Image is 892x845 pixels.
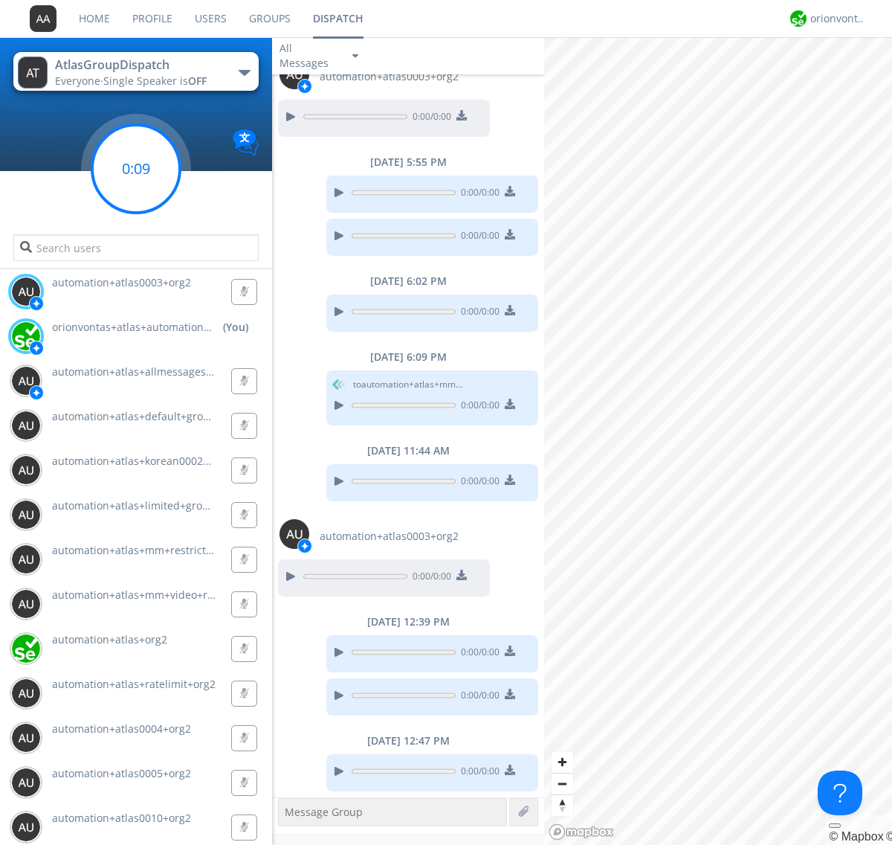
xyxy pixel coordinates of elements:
button: Reset bearing to north [552,794,573,816]
span: 0:00 / 0:00 [456,399,500,415]
img: download media button [505,186,515,196]
span: 0:00 / 0:00 [407,570,451,586]
span: 0:00 / 0:00 [456,186,500,202]
span: 0:00 / 0:00 [456,305,500,321]
img: 373638.png [11,812,41,842]
img: 373638.png [11,455,41,485]
img: download media button [456,570,467,580]
span: Zoom out [552,774,573,794]
img: download media button [505,399,515,409]
img: 373638.png [11,589,41,619]
div: [DATE] 12:47 PM [272,733,544,748]
img: 373638.png [18,57,48,89]
span: automation+atlas+limited+groups+org2 [52,498,249,513]
a: Mapbox [829,830,883,843]
img: 29d36aed6fa347d5a1537e7736e6aa13 [11,321,41,351]
span: OFF [188,74,207,88]
div: [DATE] 5:55 PM [272,155,544,170]
div: AtlasGroupDispatch [55,57,222,74]
span: 0:00 / 0:00 [456,689,500,705]
span: automation+atlas0010+org2 [52,811,191,825]
button: Zoom in [552,751,573,773]
span: 0:00 / 0:00 [456,475,500,491]
div: orionvontas+atlas+automation+org2 [810,11,866,26]
div: Everyone · [55,74,222,89]
img: caret-down-sm.svg [352,54,358,58]
img: 373638.png [11,411,41,440]
img: 373638.png [11,723,41,753]
span: automation+atlas+org2 [52,632,167,646]
img: 373638.png [11,768,41,797]
span: automation+atlas0003+org2 [52,275,191,289]
span: automation+atlas+mm+video+restricted+org2 [52,588,279,602]
span: 0:00 / 0:00 [456,229,500,245]
span: automation+atlas+korean0002+org2 [52,454,231,468]
span: Reset bearing to north [552,795,573,816]
img: 373638.png [11,678,41,708]
span: automation+atlas0003+org2 [320,69,459,84]
div: [DATE] 11:44 AM [272,443,544,458]
span: 0:00 / 0:00 [407,110,451,126]
span: automation+atlas+ratelimit+org2 [52,677,216,691]
div: All Messages [279,41,339,71]
img: download media button [505,646,515,656]
img: download media button [505,229,515,240]
img: download media button [505,765,515,775]
img: 373638.png [30,5,56,32]
img: 373638.png [279,519,309,549]
div: [DATE] 6:02 PM [272,274,544,289]
img: 29d36aed6fa347d5a1537e7736e6aa13 [790,10,807,27]
span: automation+atlas+mm+restricted+org2 [52,543,247,557]
img: download media button [505,305,515,315]
span: orionvontas+atlas+automation+org2 [52,320,216,335]
span: automation+atlas0003+org2 [320,529,459,544]
span: automation+atlas0005+org2 [52,766,191,780]
iframe: Toggle Customer Support [818,771,862,815]
span: to automation+atlas+mm+restricted+org2 [353,378,465,391]
span: automation+atlas0004+org2 [52,722,191,736]
div: [DATE] 6:09 PM [272,350,544,364]
img: 373638.png [11,277,41,306]
span: 0:00 / 0:00 [456,765,500,781]
img: 373638.png [279,60,309,89]
img: Translation enabled [233,129,259,155]
span: automation+atlas+allmessages+org2+new [52,364,261,379]
span: Single Speaker is [103,74,207,88]
img: download media button [505,475,515,485]
img: 416df68e558d44378204aed28a8ce244 [11,634,41,664]
img: 373638.png [11,500,41,530]
button: AtlasGroupDispatchEveryone·Single Speaker isOFF [13,52,258,91]
button: Zoom out [552,773,573,794]
span: automation+atlas+default+group+org2 [52,409,245,423]
a: Mapbox logo [549,823,614,841]
div: (You) [223,320,248,335]
img: download media button [505,689,515,699]
img: download media button [456,110,467,121]
img: 373638.png [11,366,41,396]
button: Toggle attribution [829,823,841,828]
span: 0:00 / 0:00 [456,646,500,662]
img: 373638.png [11,544,41,574]
div: [DATE] 12:39 PM [272,614,544,629]
input: Search users [13,234,258,261]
